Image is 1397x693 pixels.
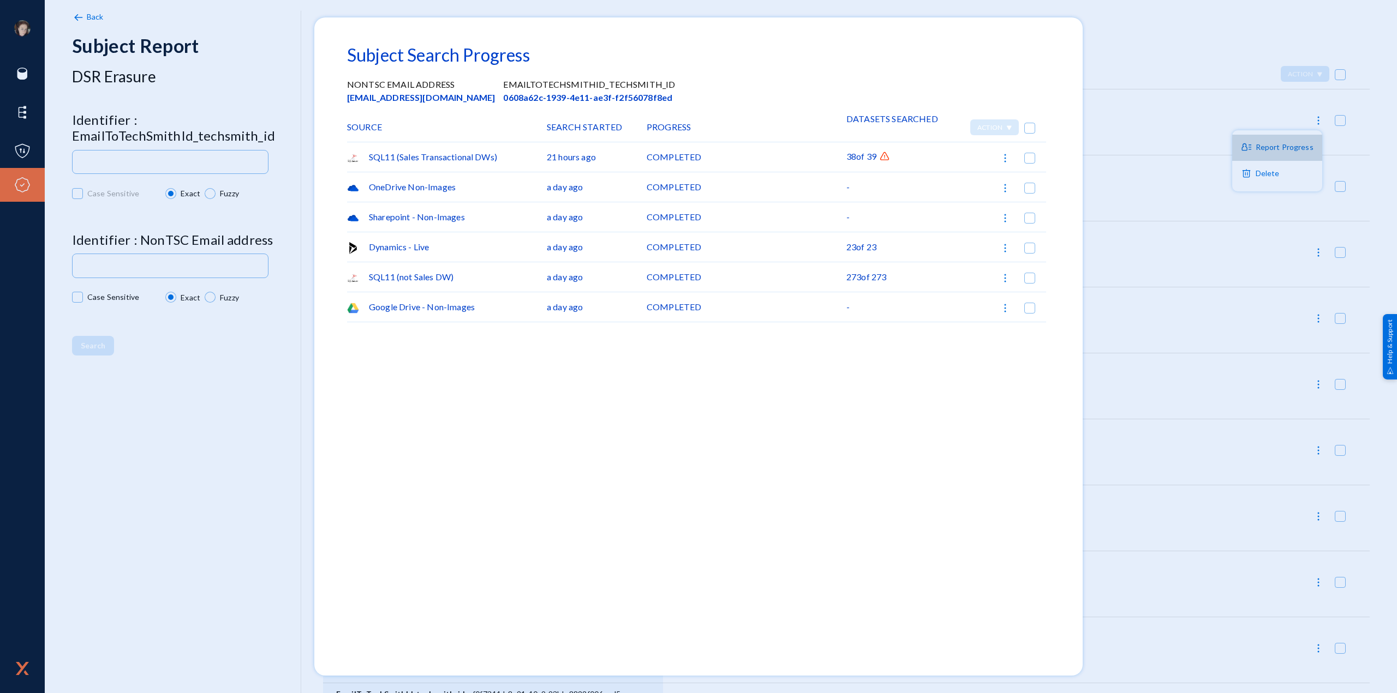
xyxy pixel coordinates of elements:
div: SQL11 (not Sales DW) [347,262,547,292]
img: icon-more.svg [1000,243,1011,254]
div: Sharepoint - Non-Images [347,202,547,232]
div: EmailToTechSmithId_techsmith_id [503,78,675,91]
span: - [846,180,850,194]
span: 23 [846,242,876,252]
div: COMPLETED [647,232,846,262]
span: a day ago [547,210,583,224]
span: of 273 [861,272,886,282]
div: SOURCE [347,112,547,142]
div: 0608a62c-1939-4e11-ae3f-f2f56078f8ed [503,91,675,104]
div: COMPLETED [647,262,846,292]
img: onedrive.png [347,182,359,194]
img: icon-more.svg [1000,183,1011,194]
div: COMPLETED [647,142,846,172]
div: OneDrive Non-Images [347,172,547,202]
div: COMPLETED [647,172,846,202]
div: DATASETS SEARCHED [846,112,946,142]
span: 21 hours ago [547,150,596,164]
span: a day ago [547,270,583,284]
div: Dynamics - Live [347,232,547,262]
span: of 39 [856,151,876,161]
img: icon-more.svg [1000,213,1011,224]
div: COMPLETED [647,202,846,232]
span: - [846,210,850,224]
span: - [846,300,850,314]
div: COMPLETED [647,292,846,322]
img: icon-more.svg [1000,303,1011,314]
span: of 23 [856,242,876,252]
span: a day ago [547,180,583,194]
div: [EMAIL_ADDRESS][DOMAIN_NAME] [347,91,495,104]
img: gdrive.png [347,302,359,314]
img: microsoftdynamics365.svg [347,242,359,254]
span: a day ago [547,240,583,254]
div: Google Drive - Non-Images [347,292,547,322]
img: sqlserver.png [347,152,359,164]
img: icon-alert.svg [879,151,890,162]
span: 38 [846,151,890,161]
div: SEARCH STARTED [547,112,647,142]
img: onedrive.png [347,212,359,224]
img: icon-more.svg [1000,153,1011,164]
div: SQL11 (Sales Transactional DWs) [347,142,547,172]
div: PROGRESS [647,112,846,142]
img: sqlserver.png [347,272,359,284]
img: icon-more.svg [1000,273,1011,284]
span: 273 [846,272,886,282]
div: NonTSC Email address [347,78,495,91]
h2: Subject Search Progress [347,45,1050,65]
span: a day ago [547,300,583,314]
